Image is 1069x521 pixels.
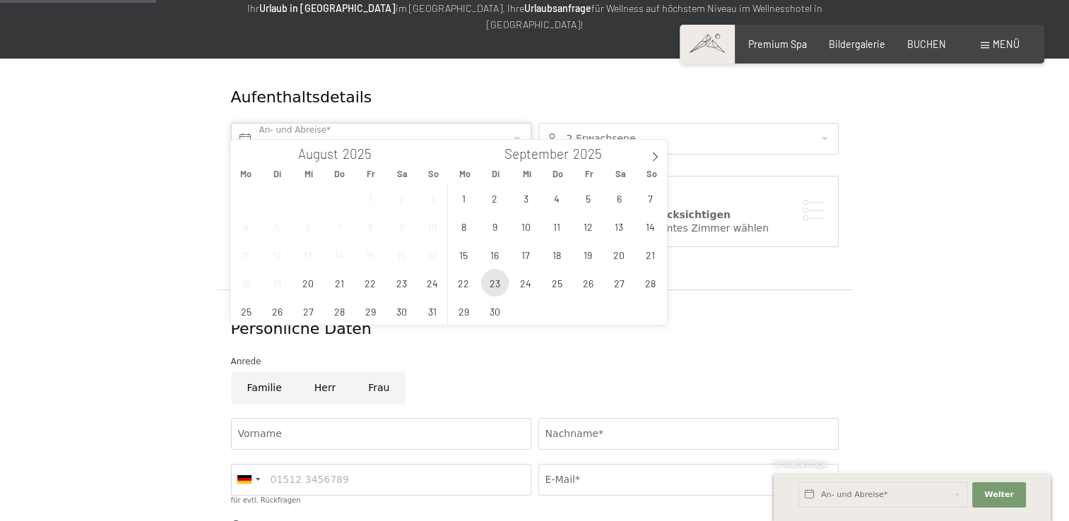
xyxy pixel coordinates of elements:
a: BUCHEN [907,38,946,50]
span: August 28, 2025 [326,297,353,325]
span: August 27, 2025 [295,297,322,325]
span: Fr [355,169,386,179]
span: September 27, 2025 [606,269,633,297]
span: September 8, 2025 [450,212,478,240]
input: Year [569,145,615,162]
span: September 29, 2025 [450,297,478,325]
span: August 25, 2025 [232,297,260,325]
span: Do [324,169,355,179]
span: Menü [993,38,1020,50]
span: September 10, 2025 [512,212,540,240]
div: Zimmerwunsch berücksichtigen [553,208,824,222]
div: Ich möchte ein bestimmtes Zimmer wählen [553,222,824,236]
a: Premium Spa [748,38,807,50]
span: Schnellanfrage [774,459,827,468]
label: für evtl. Rückfragen [231,496,301,504]
span: August 20, 2025 [295,269,322,297]
span: Mi [293,169,324,179]
input: 01512 3456789 [231,464,531,496]
span: September 11, 2025 [543,212,571,240]
span: September 30, 2025 [481,297,509,325]
strong: Urlaub in [GEOGRAPHIC_DATA] [259,2,396,14]
a: Bildergalerie [829,38,885,50]
span: August 8, 2025 [357,212,384,240]
div: Germany (Deutschland): +49 [232,465,264,495]
span: August 6, 2025 [295,212,322,240]
span: September 6, 2025 [606,184,633,212]
span: September 26, 2025 [574,269,602,297]
span: September 15, 2025 [450,241,478,268]
span: September 22, 2025 [450,269,478,297]
span: Mo [449,169,480,179]
span: August 30, 2025 [388,297,415,325]
span: Mi [512,169,543,179]
span: So [418,169,449,179]
span: August 1, 2025 [357,184,384,212]
span: August 16, 2025 [388,241,415,268]
span: August 15, 2025 [357,241,384,268]
span: Sa [605,169,636,179]
span: August 23, 2025 [388,269,415,297]
span: September 16, 2025 [481,241,509,268]
span: September 17, 2025 [512,241,540,268]
span: Do [543,169,574,179]
span: August 31, 2025 [419,297,447,325]
span: Mo [230,169,261,179]
span: August 13, 2025 [295,241,322,268]
span: August 11, 2025 [232,241,260,268]
span: September 4, 2025 [543,184,571,212]
span: August 22, 2025 [357,269,384,297]
span: Weiter [984,489,1014,501]
span: Fr [574,169,605,179]
button: Weiter [972,482,1026,508]
span: September 21, 2025 [637,241,664,268]
span: September 7, 2025 [637,184,664,212]
span: August 17, 2025 [419,241,447,268]
span: August 3, 2025 [419,184,447,212]
span: August 12, 2025 [264,241,291,268]
span: Di [480,169,512,179]
span: August 10, 2025 [419,212,447,240]
span: August [298,148,338,161]
span: September 1, 2025 [450,184,478,212]
div: Persönliche Daten [231,318,839,340]
span: So [636,169,667,179]
input: Year [338,145,385,162]
span: September 9, 2025 [481,212,509,240]
span: September 18, 2025 [543,241,571,268]
span: September 13, 2025 [606,212,633,240]
span: August 19, 2025 [264,269,291,297]
span: September [504,148,569,161]
span: August 24, 2025 [419,269,447,297]
div: Anrede [231,354,839,369]
span: September 19, 2025 [574,241,602,268]
span: September 5, 2025 [574,184,602,212]
span: September 20, 2025 [606,241,633,268]
strong: Urlaubsanfrage [524,2,591,14]
span: September 25, 2025 [543,269,571,297]
span: August 21, 2025 [326,269,353,297]
span: Di [262,169,293,179]
span: August 7, 2025 [326,212,353,240]
span: August 18, 2025 [232,269,260,297]
span: September 14, 2025 [637,212,664,240]
span: September 12, 2025 [574,212,602,240]
span: August 29, 2025 [357,297,384,325]
span: September 28, 2025 [637,269,664,297]
span: September 23, 2025 [481,269,509,297]
p: Ihr im [GEOGRAPHIC_DATA]. Ihre für Wellness auf höchstem Niveau im Wellnesshotel in [GEOGRAPHIC_D... [224,1,846,32]
span: August 5, 2025 [264,212,291,240]
span: August 14, 2025 [326,241,353,268]
span: September 24, 2025 [512,269,540,297]
span: September 3, 2025 [512,184,540,212]
span: August 26, 2025 [264,297,291,325]
span: August 4, 2025 [232,212,260,240]
span: September 2, 2025 [481,184,509,212]
span: August 2, 2025 [388,184,415,212]
div: Aufenthaltsdetails [231,87,736,109]
span: August 9, 2025 [388,212,415,240]
span: Sa [386,169,418,179]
